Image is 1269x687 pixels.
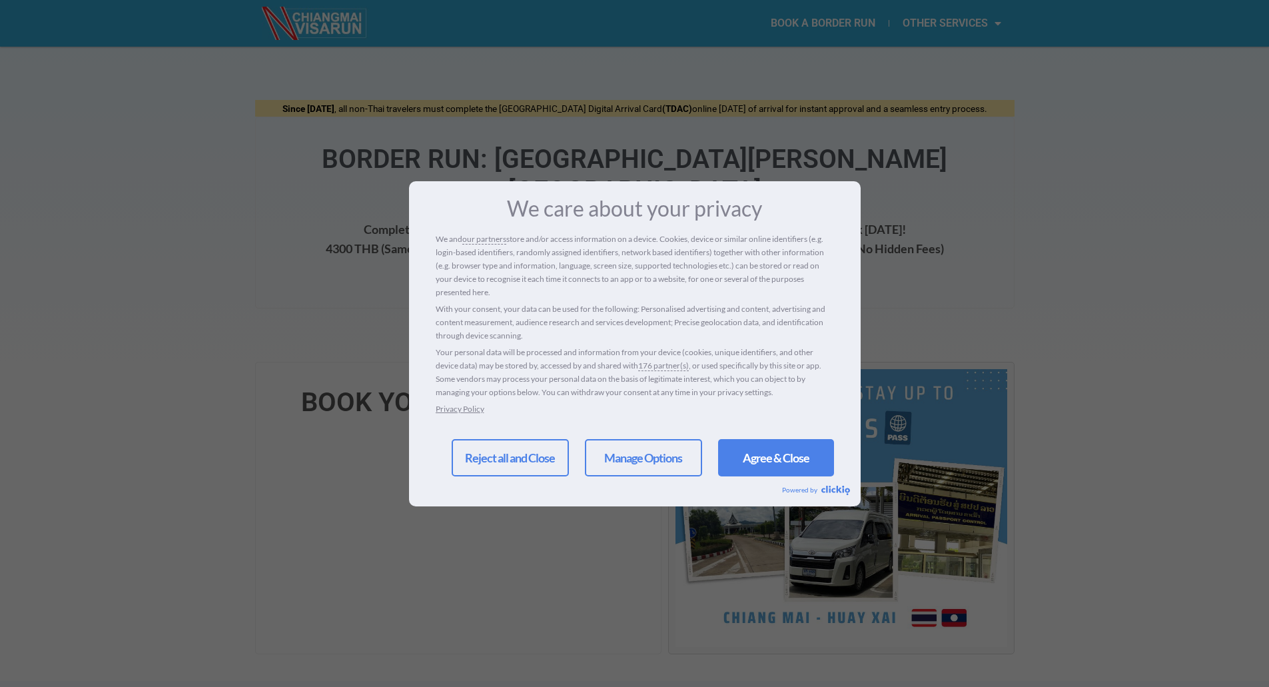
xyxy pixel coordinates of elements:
a: 176 partner(s) [638,359,689,372]
a: Manage Options [585,439,702,476]
h3: We care about your privacy [436,198,834,219]
p: With your consent, your data can be used for the following: Personalised advertising and content,... [436,303,834,343]
p: Your personal data will be processed and information from your device (cookies, unique identifier... [436,346,834,399]
a: Reject all and Close [452,439,569,476]
a: Agree & Close [718,439,833,476]
a: Privacy Policy [436,404,484,414]
span: Powered by [782,486,821,494]
a: our partners [462,233,506,246]
p: We and store and/or access information on a device. Cookies, device or similar online identifiers... [436,233,834,299]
